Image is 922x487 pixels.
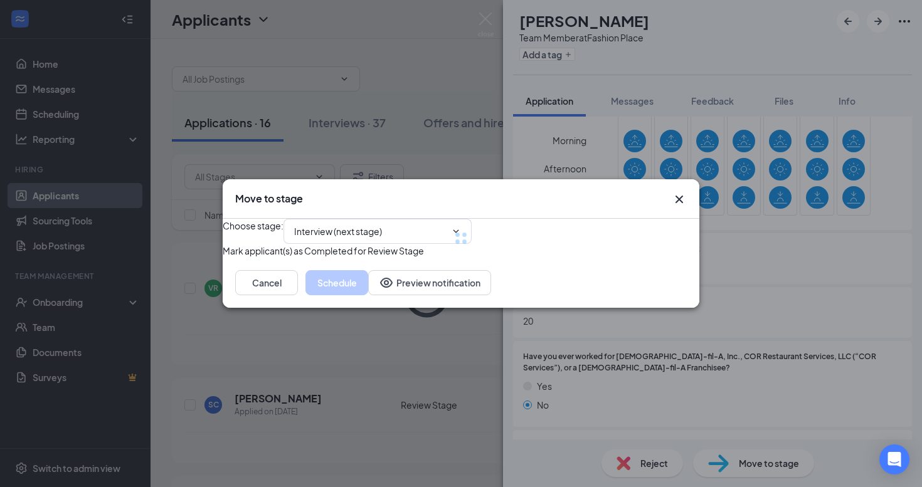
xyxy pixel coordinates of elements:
[379,275,394,290] svg: Eye
[368,270,491,295] button: Preview notificationEye
[235,270,298,295] button: Cancel
[879,444,909,474] div: Open Intercom Messenger
[235,192,303,206] h3: Move to stage
[305,270,368,295] button: Schedule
